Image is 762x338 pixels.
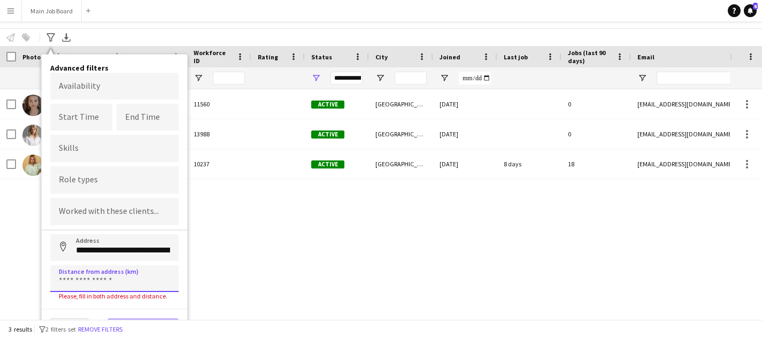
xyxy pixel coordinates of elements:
[311,160,344,168] span: Active
[561,89,631,119] div: 0
[22,125,44,146] img: Scarlett Archer
[369,149,433,179] div: [GEOGRAPHIC_DATA]
[22,1,82,21] button: Main Job Board
[561,149,631,179] div: 18
[433,149,497,179] div: [DATE]
[369,89,433,119] div: [GEOGRAPHIC_DATA]
[187,89,251,119] div: 11560
[311,73,321,83] button: Open Filter Menu
[187,149,251,179] div: 10237
[440,73,449,83] button: Open Filter Menu
[504,53,528,61] span: Last job
[637,53,655,61] span: Email
[22,95,44,116] img: Scarlet Robinson
[213,72,245,84] input: Workforce ID Filter Input
[59,143,170,153] input: Type to search skills...
[187,119,251,149] div: 13988
[258,53,278,61] span: Rating
[59,207,170,217] input: Type to search clients...
[22,53,41,61] span: Photo
[194,73,203,83] button: Open Filter Menu
[375,53,388,61] span: City
[311,101,344,109] span: Active
[561,119,631,149] div: 0
[753,3,758,10] span: 6
[369,119,433,149] div: [GEOGRAPHIC_DATA]
[60,31,73,44] app-action-btn: Export XLSX
[44,31,57,44] app-action-btn: Advanced filters
[568,49,612,65] span: Jobs (last 90 days)
[433,119,497,149] div: [DATE]
[135,53,166,61] span: Last Name
[497,149,561,179] div: 8 days
[50,63,179,73] h4: Advanced filters
[22,155,44,176] img: Scarlett Windle
[76,53,109,61] span: First Name
[311,53,332,61] span: Status
[744,4,757,17] a: 6
[194,49,232,65] span: Workforce ID
[440,53,460,61] span: Joined
[395,72,427,84] input: City Filter Input
[637,73,647,83] button: Open Filter Menu
[59,175,170,185] input: Type to search role types...
[311,130,344,139] span: Active
[50,292,179,300] div: Please, fill in both address and distance.
[375,73,385,83] button: Open Filter Menu
[459,72,491,84] input: Joined Filter Input
[433,89,497,119] div: [DATE]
